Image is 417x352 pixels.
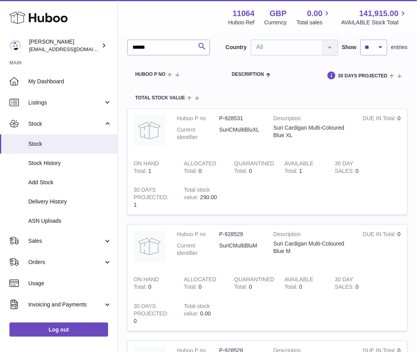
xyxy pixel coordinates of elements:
[28,99,103,106] span: Listings
[329,270,379,297] td: 0
[234,160,274,176] strong: QUARANTINED Total
[177,115,219,122] dt: Huboo P no
[219,231,262,238] dd: P-928529
[249,168,252,174] span: 0
[274,115,351,124] strong: Description
[184,187,210,202] strong: Total stock value
[279,270,329,297] td: 0
[265,19,287,26] div: Currency
[177,242,219,257] dt: Current identifier
[232,72,264,77] span: Description
[29,46,116,52] span: [EMAIL_ADDRESS][DOMAIN_NAME]
[391,44,408,51] span: entries
[28,198,112,205] span: Delivery History
[9,40,21,51] img: imichellrs@gmail.com
[28,258,103,266] span: Orders
[128,297,178,331] td: 0
[329,154,379,181] td: 0
[274,240,351,255] div: Suri Cardigan Multi-Coloured Blue M
[178,154,228,181] td: 0
[28,179,112,186] span: Add Stock
[359,8,399,19] span: 141,915.00
[338,73,388,79] span: 30 DAYS PROJECTED
[28,217,112,225] span: ASN Uploads
[219,126,262,141] dd: SuriCMultiBluXL
[128,270,178,297] td: 0
[285,276,313,292] strong: AVAILABLE Total
[307,8,323,19] span: 0.00
[270,8,287,19] strong: GBP
[135,72,165,77] span: Huboo P no
[9,323,108,337] a: Log out
[357,109,407,154] td: 0
[363,231,397,239] strong: DUE IN Total
[219,115,262,122] dd: P-928531
[134,115,165,146] img: product image
[296,8,331,26] a: 0.00 Total sales
[28,120,103,128] span: Stock
[28,140,112,148] span: Stock
[28,237,103,245] span: Sales
[234,276,274,292] strong: QUARANTINED Total
[134,276,159,292] strong: ON HAND Total
[341,8,408,26] a: 141,915.00 AVAILABLE Stock Total
[335,276,356,292] strong: 30 DAY SALES
[134,187,169,202] strong: 30 DAYS PROJECTED
[28,78,112,85] span: My Dashboard
[342,44,356,51] label: Show
[184,303,210,319] strong: Total stock value
[134,303,169,319] strong: 30 DAYS PROJECTED
[134,160,159,176] strong: ON HAND Total
[28,159,112,167] span: Stock History
[184,276,216,292] strong: ALLOCATED Total
[249,284,252,290] span: 0
[28,301,103,308] span: Invoicing and Payments
[279,154,329,181] td: 1
[134,231,165,262] img: product image
[28,280,112,287] span: Usage
[135,95,185,101] span: Total stock value
[184,160,216,176] strong: ALLOCATED Total
[357,225,407,270] td: 0
[226,44,247,51] label: Country
[296,19,331,26] span: Total sales
[363,115,397,123] strong: DUE IN Total
[128,180,178,214] td: 1
[274,231,351,240] strong: Description
[228,19,255,26] div: Huboo Ref
[200,194,217,200] span: 290.00
[285,160,313,176] strong: AVAILABLE Total
[341,19,408,26] span: AVAILABLE Stock Total
[29,38,100,53] div: [PERSON_NAME]
[274,124,351,139] div: Suri Cardigan Multi-Coloured Blue XL
[177,126,219,141] dt: Current identifier
[233,8,255,19] strong: 11064
[219,242,262,257] dd: SuriCMultiBluM
[200,310,211,317] span: 0.00
[178,270,228,297] td: 0
[177,231,219,238] dt: Huboo P no
[128,154,178,181] td: 1
[335,160,356,176] strong: 30 DAY SALES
